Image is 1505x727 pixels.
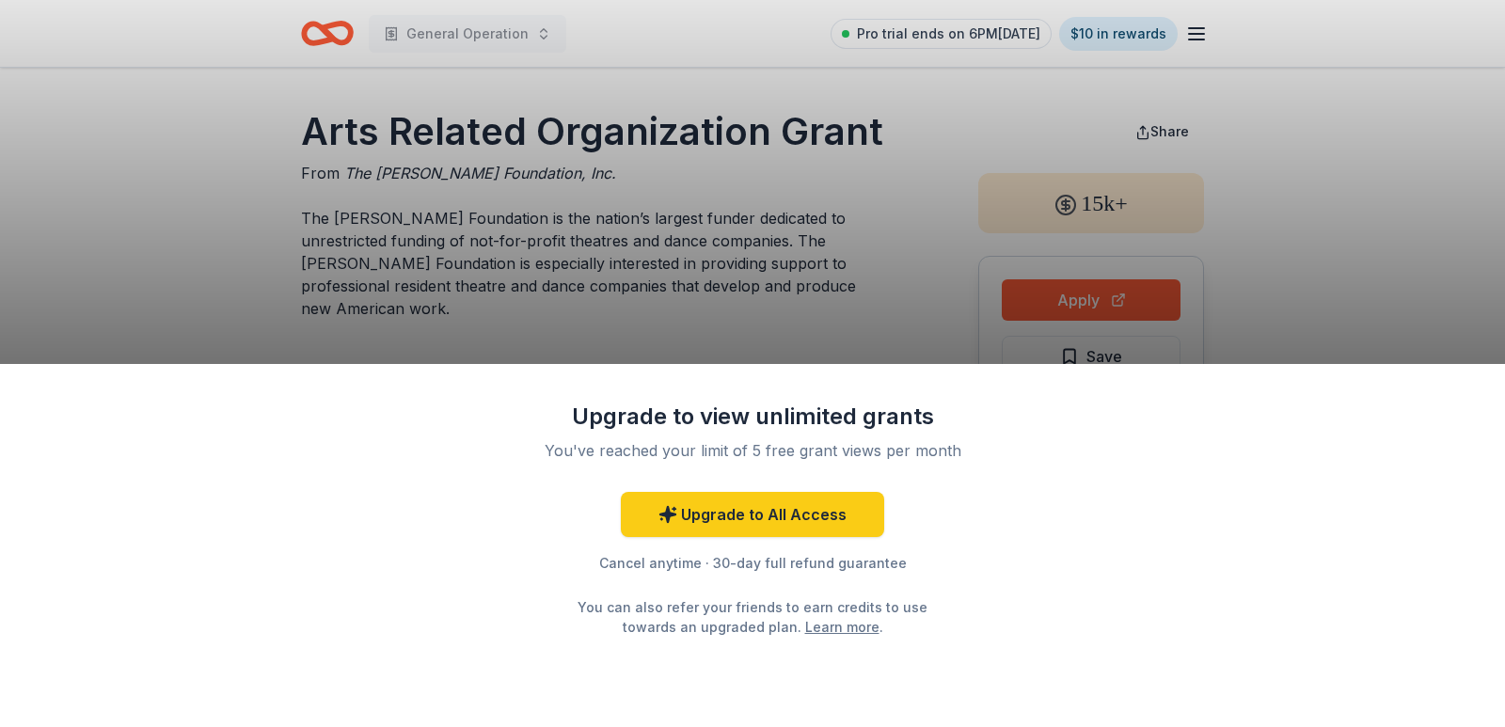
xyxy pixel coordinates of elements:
[561,597,944,637] div: You can also refer your friends to earn credits to use towards an upgraded plan. .
[508,402,997,432] div: Upgrade to view unlimited grants
[621,492,884,537] a: Upgrade to All Access
[531,439,974,462] div: You've reached your limit of 5 free grant views per month
[508,552,997,575] div: Cancel anytime · 30-day full refund guarantee
[805,617,879,637] a: Learn more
